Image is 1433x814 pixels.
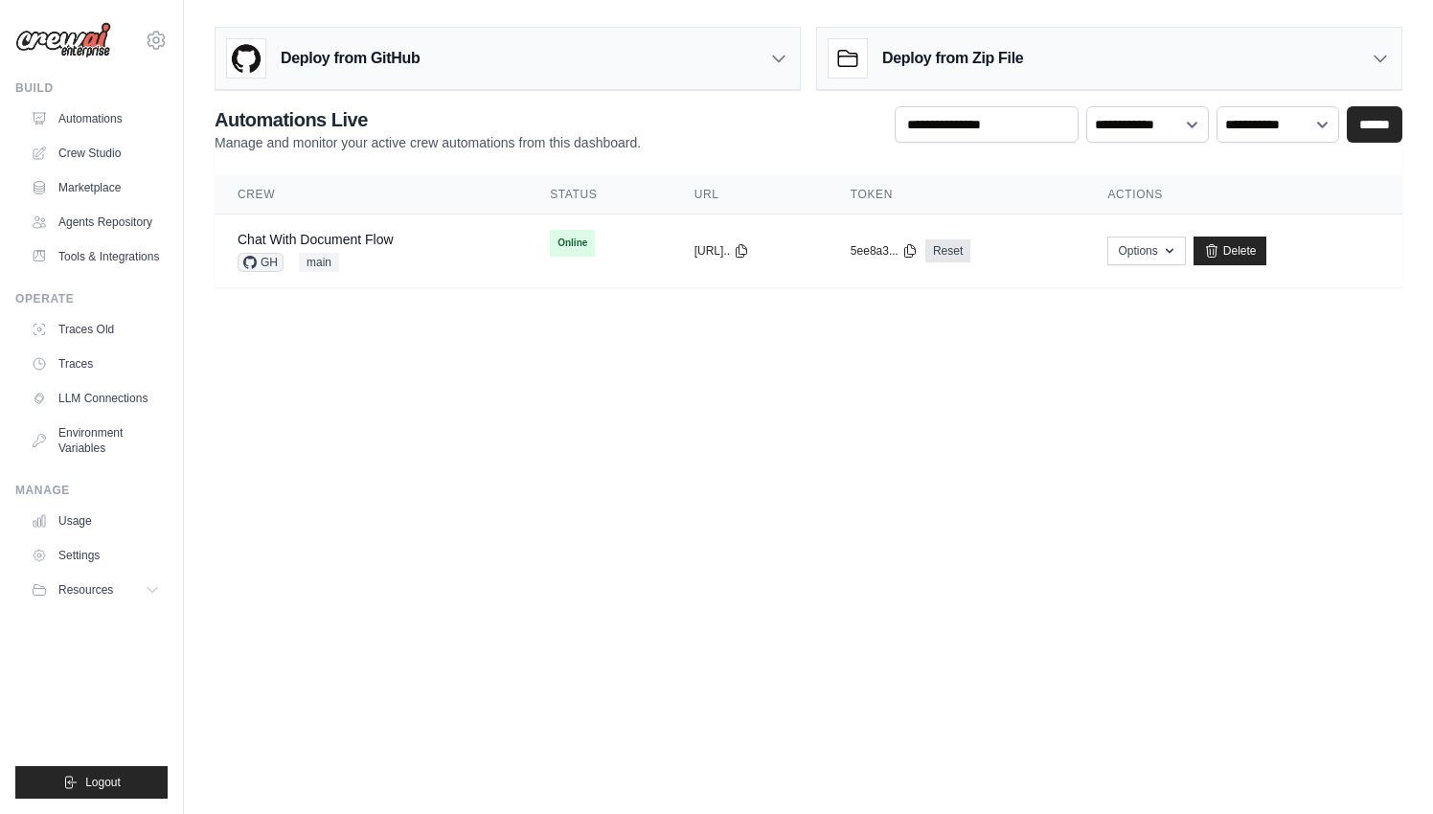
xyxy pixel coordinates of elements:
[23,540,168,571] a: Settings
[1084,175,1402,215] th: Actions
[550,230,595,257] span: Online
[281,47,420,70] h3: Deploy from GitHub
[23,349,168,379] a: Traces
[85,775,121,790] span: Logout
[23,314,168,345] a: Traces Old
[671,175,828,215] th: URL
[851,243,918,259] button: 5ee8a3...
[238,253,284,272] span: GH
[23,138,168,169] a: Crew Studio
[925,239,970,262] a: Reset
[15,80,168,96] div: Build
[238,232,394,247] a: Chat With Document Flow
[15,766,168,799] button: Logout
[882,47,1023,70] h3: Deploy from Zip File
[215,133,641,152] p: Manage and monitor your active crew automations from this dashboard.
[23,383,168,414] a: LLM Connections
[23,506,168,536] a: Usage
[227,39,265,78] img: GitHub Logo
[1107,237,1185,265] button: Options
[527,175,671,215] th: Status
[23,241,168,272] a: Tools & Integrations
[15,22,111,58] img: Logo
[23,575,168,605] button: Resources
[215,106,641,133] h2: Automations Live
[23,207,168,237] a: Agents Repository
[828,175,1085,215] th: Token
[15,483,168,498] div: Manage
[299,253,339,272] span: main
[58,582,113,598] span: Resources
[23,103,168,134] a: Automations
[15,291,168,306] div: Operate
[1194,237,1267,265] a: Delete
[23,172,168,203] a: Marketplace
[215,175,527,215] th: Crew
[23,418,168,464] a: Environment Variables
